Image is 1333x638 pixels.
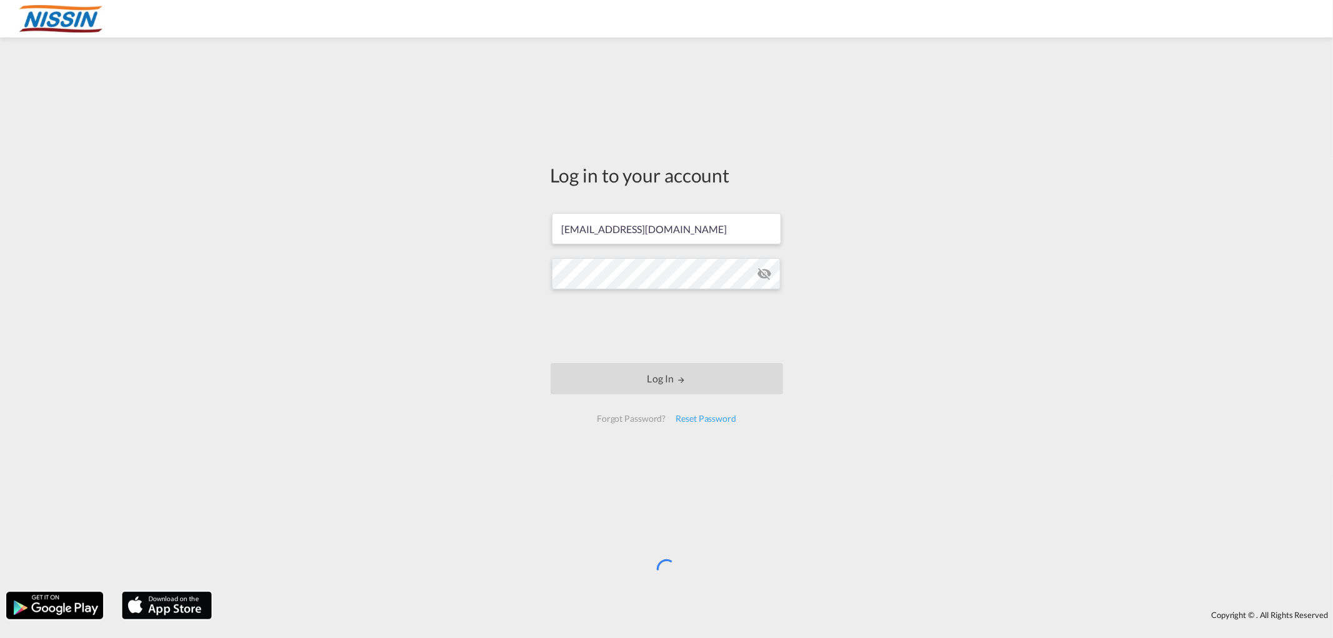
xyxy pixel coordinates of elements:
[5,591,104,621] img: google.png
[121,591,213,621] img: apple.png
[757,266,772,281] md-icon: icon-eye-off
[671,407,741,430] div: Reset Password
[551,363,783,394] button: LOGIN
[551,162,783,188] div: Log in to your account
[218,604,1333,626] div: Copyright © . All Rights Reserved
[572,302,762,351] iframe: reCAPTCHA
[592,407,671,430] div: Forgot Password?
[552,213,781,244] input: Enter email/phone number
[19,5,103,33] img: 485da9108dca11f0a63a77e390b9b49c.jpg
